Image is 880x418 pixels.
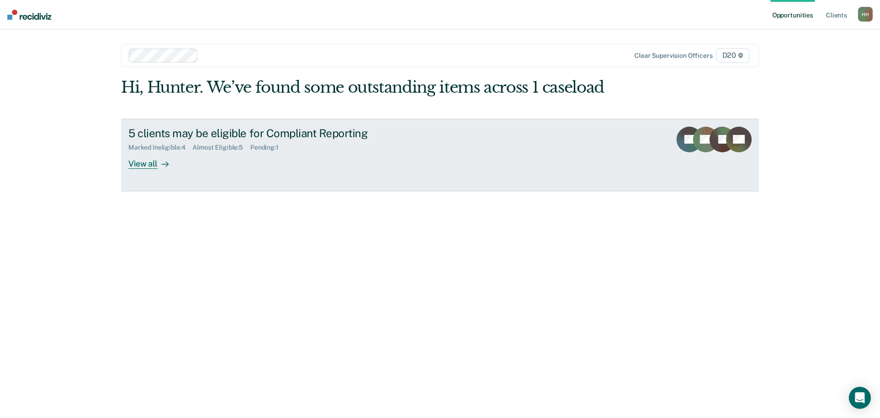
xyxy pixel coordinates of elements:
div: Hi, Hunter. We’ve found some outstanding items across 1 caseload [121,78,632,97]
button: HH [858,7,873,22]
div: H H [858,7,873,22]
div: Pending : 1 [250,144,286,151]
div: View all [128,151,180,169]
img: Recidiviz [7,10,51,20]
span: D20 [716,48,749,63]
div: 5 clients may be eligible for Compliant Reporting [128,127,450,140]
div: Almost Eligible : 5 [192,144,250,151]
div: Open Intercom Messenger [849,387,871,409]
div: Marked Ineligible : 4 [128,144,192,151]
a: 5 clients may be eligible for Compliant ReportingMarked Ineligible:4Almost Eligible:5Pending:1Vie... [121,119,759,191]
div: Clear supervision officers [634,52,712,60]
